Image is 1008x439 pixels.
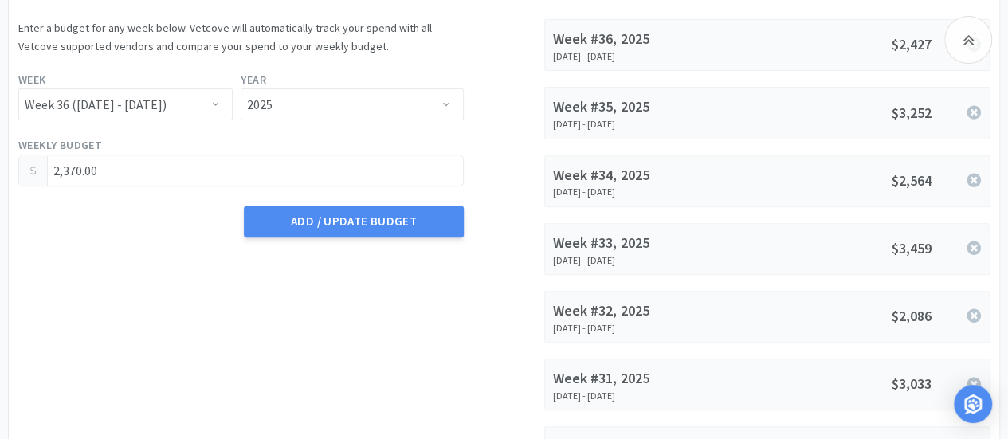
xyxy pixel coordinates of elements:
[892,35,932,53] span: $2,427
[553,96,742,119] div: Week #35, 2025
[892,307,932,325] span: $2,086
[553,164,742,187] div: Week #34, 2025
[553,119,742,130] div: [DATE] - [DATE]
[553,323,742,334] div: [DATE] - [DATE]
[553,186,742,198] div: [DATE] - [DATE]
[553,255,742,266] div: [DATE] - [DATE]
[553,51,742,62] div: [DATE] - [DATE]
[18,71,46,88] label: Week
[553,28,742,51] div: Week #36, 2025
[892,104,932,122] span: $3,252
[892,374,932,393] span: $3,033
[244,206,463,237] button: Add / Update Budget
[892,239,932,257] span: $3,459
[553,390,742,402] div: [DATE] - [DATE]
[241,71,266,88] label: Year
[553,232,742,255] div: Week #33, 2025
[18,19,464,55] p: Enter a budget for any week below. Vetcove will automatically track your spend with all Vetcove s...
[553,300,742,323] div: Week #32, 2025
[892,171,932,190] span: $2,564
[18,136,102,154] label: Weekly Budget
[553,367,742,390] div: Week #31, 2025
[954,385,992,423] div: Open Intercom Messenger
